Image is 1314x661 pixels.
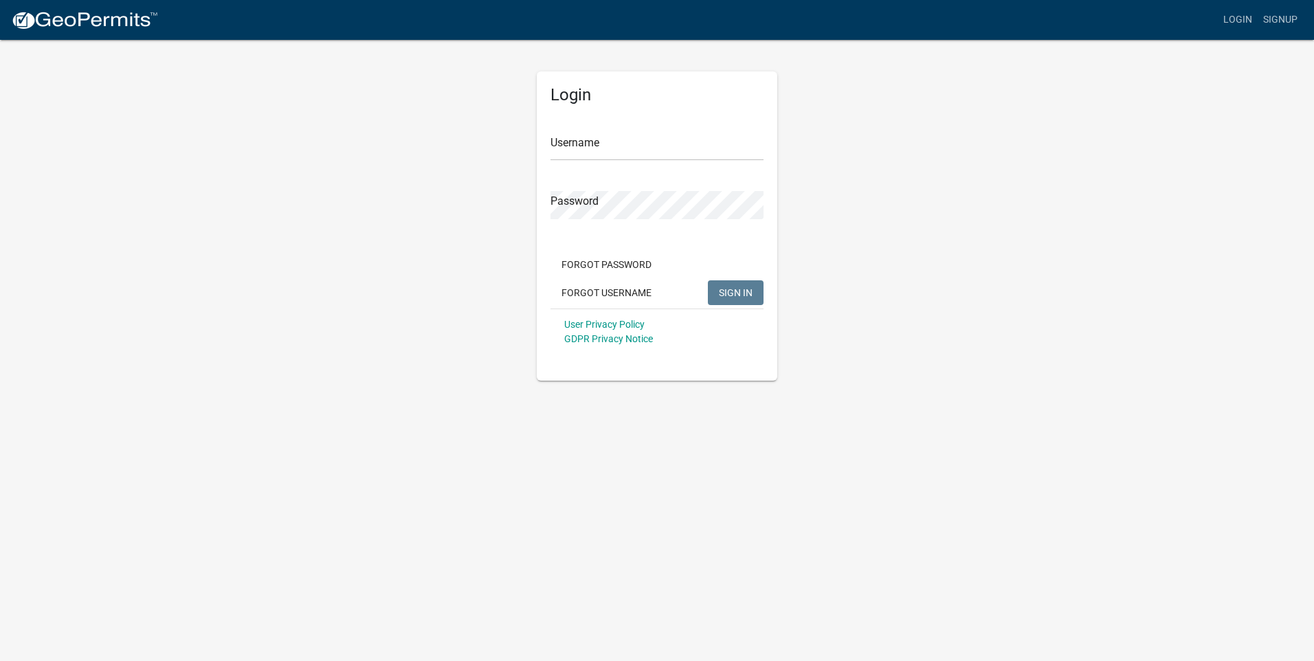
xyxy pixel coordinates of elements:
button: SIGN IN [708,280,764,305]
a: Signup [1258,7,1303,33]
span: SIGN IN [719,287,753,298]
a: Login [1218,7,1258,33]
a: User Privacy Policy [564,319,645,330]
h5: Login [550,85,764,105]
button: Forgot Password [550,252,662,277]
button: Forgot Username [550,280,662,305]
a: GDPR Privacy Notice [564,333,653,344]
